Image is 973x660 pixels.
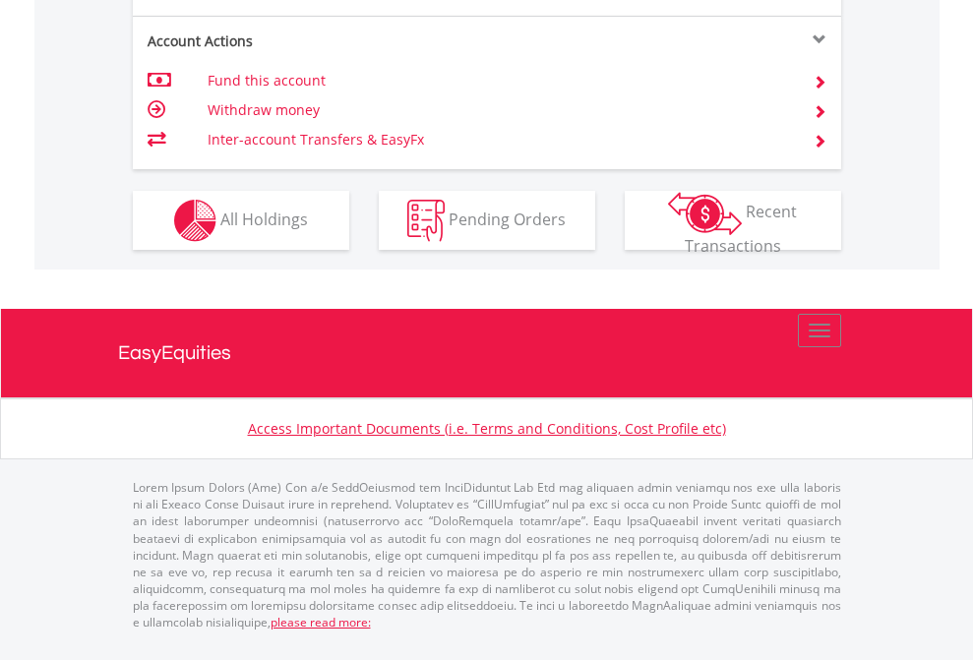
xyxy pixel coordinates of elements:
[625,191,841,250] button: Recent Transactions
[271,614,371,630] a: please read more:
[668,192,742,235] img: transactions-zar-wht.png
[133,479,841,630] p: Lorem Ipsum Dolors (Ame) Con a/e SeddOeiusmod tem InciDiduntut Lab Etd mag aliquaen admin veniamq...
[133,191,349,250] button: All Holdings
[208,125,789,154] td: Inter-account Transfers & EasyFx
[449,208,566,229] span: Pending Orders
[118,309,856,397] a: EasyEquities
[407,200,445,242] img: pending_instructions-wht.png
[208,66,789,95] td: Fund this account
[133,31,487,51] div: Account Actions
[248,419,726,438] a: Access Important Documents (i.e. Terms and Conditions, Cost Profile etc)
[174,200,216,242] img: holdings-wht.png
[208,95,789,125] td: Withdraw money
[379,191,595,250] button: Pending Orders
[220,208,308,229] span: All Holdings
